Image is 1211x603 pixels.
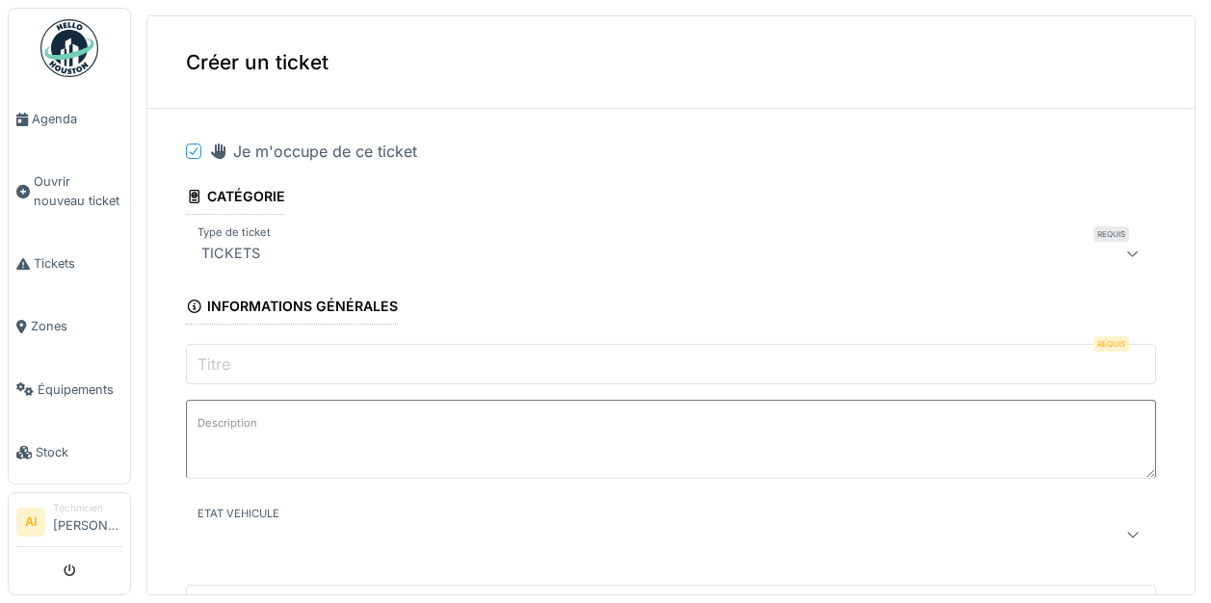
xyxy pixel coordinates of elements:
a: Équipements [9,358,130,421]
label: ETAT VEHICULE [194,506,283,522]
span: Zones [31,317,122,335]
div: Je m'occupe de ce ticket [209,140,417,163]
a: Ouvrir nouveau ticket [9,150,130,232]
li: AI [16,508,45,537]
div: TICKETS [194,242,268,265]
label: Titre [194,353,234,376]
div: Requis [1093,226,1129,242]
img: Badge_color-CXgf-gQk.svg [40,19,98,77]
label: Description [194,411,261,435]
label: Type de ticket [194,224,275,241]
a: Stock [9,421,130,484]
div: Informations générales [186,292,398,325]
div: Créer un ticket [147,16,1195,109]
a: Zones [9,295,130,357]
div: Catégorie [186,182,285,215]
span: Ouvrir nouveau ticket [34,172,122,209]
div: Technicien [53,501,122,515]
span: Stock [36,443,122,461]
a: Agenda [9,88,130,150]
span: Tickets [34,254,122,273]
a: AI Technicien[PERSON_NAME] [16,501,122,547]
a: Tickets [9,232,130,295]
div: Requis [1093,336,1129,352]
span: Équipements [38,380,122,399]
li: [PERSON_NAME] [53,501,122,542]
span: Agenda [32,110,122,128]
